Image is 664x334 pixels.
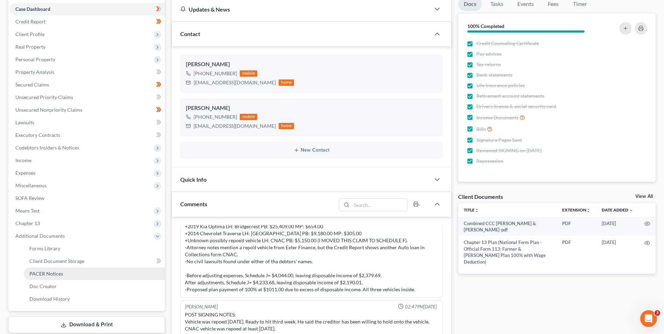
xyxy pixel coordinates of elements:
[8,316,165,333] a: Download & Print
[10,116,165,129] a: Lawsuits
[476,92,544,99] span: Retirement account statements
[194,113,237,120] div: [PHONE_NUMBER]
[596,217,639,236] td: [DATE]
[279,123,294,129] div: home
[194,123,276,130] div: [EMAIL_ADDRESS][DOMAIN_NAME]
[476,126,486,133] span: Bills
[240,114,257,120] div: mobile
[186,60,437,69] div: [PERSON_NAME]
[15,56,55,62] span: Personal Property
[15,44,46,50] span: Real Property
[586,208,590,213] i: unfold_more
[15,132,60,138] span: Executory Contracts
[180,201,207,207] span: Comments
[15,94,73,100] span: Unsecured Priority Claims
[464,207,479,213] a: Titleunfold_more
[557,236,596,268] td: PDF
[476,147,541,154] span: Reviewed SIGNING on [DATE]
[15,208,40,214] span: Means Test
[185,223,438,293] div: +2019 Kia Optima LH: Bridgecrest PB: $25,409.00 MP: $654.00 +2014 Chevrolet Traverse LH: [GEOGRAP...
[185,311,438,332] div: POST SIGNING NOTES: Vehicle was repoed [DATE]. Ready to hit third week. He said the creditor has ...
[10,104,165,116] a: Unsecured Nonpriority Claims
[15,82,49,88] span: Secured Claims
[24,255,165,267] a: Client Document Storage
[194,79,276,86] div: [EMAIL_ADDRESS][DOMAIN_NAME]
[476,137,522,144] span: Signature Pages Sent
[186,147,437,153] button: New Contact
[186,104,437,112] div: [PERSON_NAME]
[562,207,590,213] a: Extensionunfold_more
[180,176,207,183] span: Quick Info
[10,192,165,204] a: SOFA Review
[185,304,218,310] div: [PERSON_NAME]
[15,69,54,75] span: Property Analysis
[640,310,657,327] iframe: Intercom live chat
[557,217,596,236] td: PDF
[405,304,437,310] span: 02:47PM[DATE]
[476,71,512,78] span: Bank statements
[240,70,257,77] div: mobile
[602,207,633,213] a: Date Added expand_more
[458,193,503,200] div: Client Documents
[29,283,57,289] span: Doc Creator
[15,233,65,239] span: Additional Documents
[15,195,44,201] span: SOFA Review
[15,31,44,37] span: Client Profile
[15,107,82,113] span: Unsecured Nonpriority Claims
[10,129,165,141] a: Executory Contracts
[15,6,50,12] span: Case Dashboard
[10,15,165,28] a: Credit Report
[10,78,165,91] a: Secured Claims
[180,30,200,37] span: Contact
[596,236,639,268] td: [DATE]
[29,296,70,302] span: Download History
[475,208,479,213] i: unfold_more
[10,91,165,104] a: Unsecured Priority Claims
[15,157,32,163] span: Income
[29,258,84,264] span: Client Document Storage
[24,280,165,293] a: Doc Creator
[476,158,503,165] span: Repossesion
[15,220,40,226] span: Chapter 13
[476,50,502,57] span: Pay advices
[476,82,525,89] span: Life insurance policies
[476,40,539,47] span: Credit Counseling Certificate
[476,114,518,121] span: Income Documents
[629,208,633,213] i: expand_more
[15,170,35,176] span: Expenses
[29,245,60,251] span: Forms Library
[458,236,557,268] td: Chapter 13 Plan (National Form Plan - Official Form 113: Farmer & [PERSON_NAME] Plan 100% with Wa...
[24,267,165,280] a: PACER Notices
[15,182,47,188] span: Miscellaneous
[476,61,501,68] span: Tax returns
[10,66,165,78] a: Property Analysis
[24,293,165,305] a: Download History
[194,70,237,77] div: [PHONE_NUMBER]
[279,79,294,86] div: home
[15,145,79,151] span: Codebtors Insiders & Notices
[15,119,34,125] span: Lawsuits
[458,217,557,236] td: Combined CCC [PERSON_NAME] & [PERSON_NAME]-pdf
[180,6,422,13] div: Updates & News
[467,23,504,29] strong: 100% Completed
[10,3,165,15] a: Case Dashboard
[351,199,407,211] input: Search...
[29,271,63,277] span: PACER Notices
[24,242,165,255] a: Forms Library
[635,194,653,199] a: View All
[476,103,556,110] span: Drivers license & social security card
[655,310,660,316] span: 3
[15,19,46,25] span: Credit Report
